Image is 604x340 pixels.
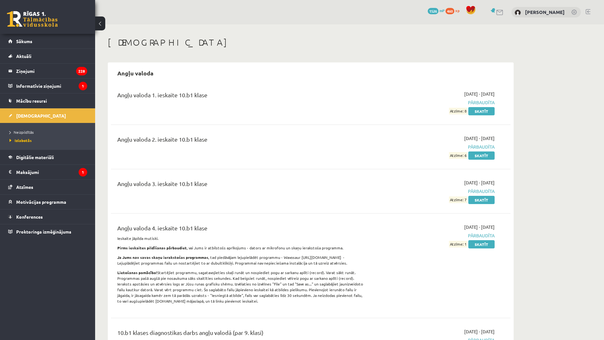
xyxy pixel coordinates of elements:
a: Sākums [8,34,87,48]
span: [DATE] - [DATE] [464,91,495,97]
a: 1526 mP [428,8,445,13]
span: Pārbaudīta [375,188,495,195]
a: Skatīt [468,240,495,248]
a: Skatīt [468,107,495,115]
p: Ieskaite jāpilda mutiski. [117,235,366,241]
a: Proktoringa izmēģinājums [8,224,87,239]
a: Ziņojumi228 [8,64,87,78]
span: Neizpildītās [10,130,34,135]
strong: Lietošanas pamācība! [117,270,157,275]
a: Skatīt [468,151,495,160]
strong: Pirms ieskaites pildīšanas pārbaudiet [117,245,187,250]
img: Pēteris Kubiļus [515,10,521,16]
a: Neizpildītās [10,129,89,135]
div: Angļu valoda 1. ieskaite 10.b1 klase [117,91,366,102]
a: Maksājumi1 [8,165,87,179]
span: Motivācijas programma [16,199,66,205]
span: Aktuāli [16,53,31,59]
span: Pārbaudīta [375,99,495,106]
a: Motivācijas programma [8,195,87,209]
span: Proktoringa izmēģinājums [16,229,71,234]
span: Izlabotās [10,138,32,143]
a: [PERSON_NAME] [525,9,565,15]
span: Atzīmes [16,184,33,190]
i: 1 [79,168,87,176]
p: Startējiet programmu, sagatavojieties skaļi runāt un nospiediet pogu ar sarkanu aplīti (record). ... [117,270,366,304]
span: 1526 [428,8,438,14]
a: Skatīt [468,196,495,204]
a: Digitālie materiāli [8,150,87,164]
legend: Maksājumi [16,165,87,179]
a: Aktuāli [8,49,87,63]
span: Pārbaudīta [375,232,495,239]
span: Atzīme: 7 [449,196,467,203]
span: [DATE] - [DATE] [464,135,495,142]
legend: Ziņojumi [16,64,87,78]
span: mP [439,8,445,13]
p: , tad piedāvājam lejupielādēt programmu - Wavosaur [URL][DOMAIN_NAME] - Lejuplādējiet programmas ... [117,254,366,266]
span: [DATE] - [DATE] [464,328,495,335]
div: 10.b1 klases diagnostikas darbs angļu valodā (par 9. klasi) [117,328,366,340]
span: [DEMOGRAPHIC_DATA] [16,113,66,119]
span: Digitālie materiāli [16,154,54,160]
h2: Angļu valoda [111,66,160,80]
a: Mācību resursi [8,93,87,108]
span: Sākums [16,38,32,44]
span: [DATE] - [DATE] [464,179,495,186]
div: Angļu valoda 4. ieskaite 10.b1 klase [117,224,366,235]
i: 228 [76,67,87,75]
h1: [DEMOGRAPHIC_DATA] [108,37,514,48]
span: xp [455,8,459,13]
a: Informatīvie ziņojumi1 [8,79,87,93]
a: Atzīmes [8,180,87,194]
span: Konferences [16,214,43,220]
a: [DEMOGRAPHIC_DATA] [8,108,87,123]
span: Pārbaudīta [375,144,495,150]
a: Izlabotās [10,138,89,143]
p: , vai Jums ir atbilstošs aprīkojums - dators ar mikrofonu un skaņu ierakstoša programma. [117,245,366,251]
span: 460 [445,8,454,14]
strong: Ja Jums nav savas skaņu ierakstošas programmas [117,255,208,260]
a: Konferences [8,209,87,224]
span: Atzīme: 1 [449,241,467,247]
span: Atzīme: 6 [449,152,467,159]
span: [DATE] - [DATE] [464,224,495,230]
span: Atzīme: 8 [449,108,467,114]
a: Rīgas 1. Tālmācības vidusskola [7,11,58,27]
div: Angļu valoda 3. ieskaite 10.b1 klase [117,179,366,191]
legend: Informatīvie ziņojumi [16,79,87,93]
i: 1 [79,82,87,90]
span: Mācību resursi [16,98,47,104]
div: Angļu valoda 2. ieskaite 10.b1 klase [117,135,366,147]
a: 460 xp [445,8,463,13]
